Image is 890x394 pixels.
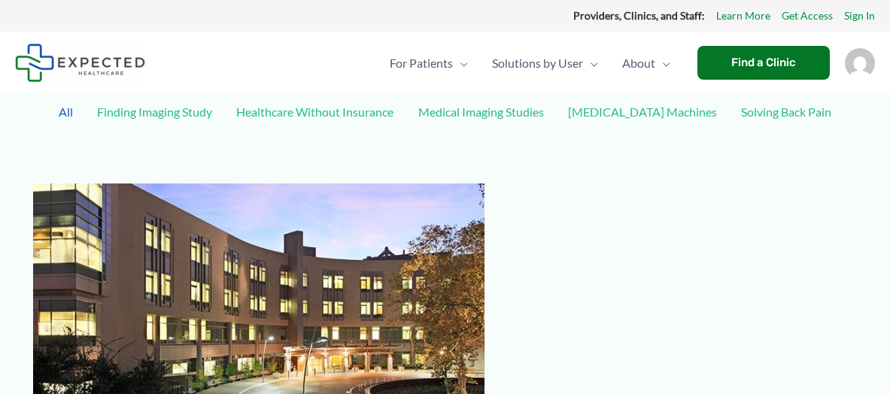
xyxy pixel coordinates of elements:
a: Finding Imaging Study [90,98,220,125]
div: Post Filters [15,94,875,165]
a: [MEDICAL_DATA] Machines [560,98,724,125]
span: Menu Toggle [453,37,468,89]
a: Solutions by UserMenu Toggle [480,37,610,89]
span: Menu Toggle [655,37,670,89]
a: Learn More [716,6,770,26]
span: About [622,37,655,89]
a: Get Access [782,6,833,26]
a: Read: How to Make an Appointment for an MRI at Camino Real [33,287,484,302]
span: For Patients [390,37,453,89]
a: AboutMenu Toggle [610,37,682,89]
nav: Primary Site Navigation [378,37,682,89]
img: Expected Healthcare Logo - side, dark font, small [15,44,145,82]
a: Sign In [844,6,875,26]
a: Medical Imaging Studies [411,98,551,125]
a: Find a Clinic [697,46,830,80]
strong: Providers, Clinics, and Staff: [573,9,705,22]
a: Healthcare Without Insurance [229,98,401,125]
a: For PatientsMenu Toggle [378,37,480,89]
a: All [51,98,80,125]
span: Solutions by User [492,37,583,89]
span: Menu Toggle [583,37,598,89]
a: Solving Back Pain [734,98,839,125]
a: Account icon link [845,54,875,68]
